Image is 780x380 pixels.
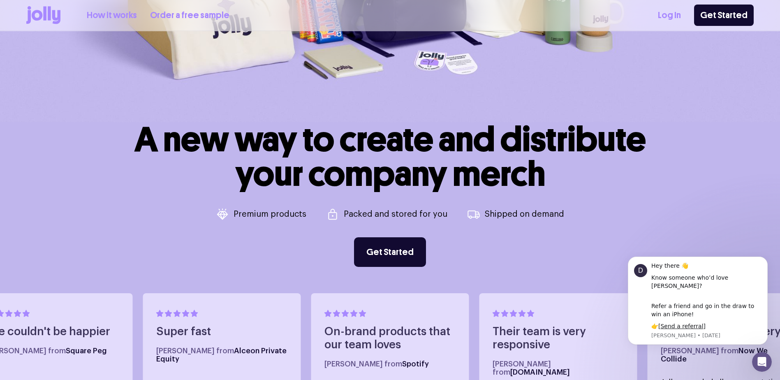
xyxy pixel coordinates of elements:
[752,352,772,372] iframe: Intercom live chat
[87,9,137,22] a: How it works
[354,237,426,267] a: Get Started
[616,252,780,358] iframe: Intercom notifications message
[156,325,288,338] h4: Super fast
[156,347,288,363] h5: [PERSON_NAME] from
[694,5,754,26] a: Get Started
[134,122,646,191] h1: A new way to create and distribute your company merch
[493,360,624,376] h5: [PERSON_NAME] from
[344,210,447,218] p: Packed and stored for you
[658,9,681,22] a: Log In
[510,368,570,376] span: [DOMAIN_NAME]
[402,360,429,368] span: Spotify
[324,360,456,368] h5: [PERSON_NAME] from
[234,210,306,218] p: Premium products
[324,325,456,352] h4: On-brand products that our team loves
[150,9,229,22] a: Order a free sample
[66,347,107,355] span: Square Peg
[493,325,624,352] h4: Their team is very responsive
[485,210,564,218] p: Shipped on demand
